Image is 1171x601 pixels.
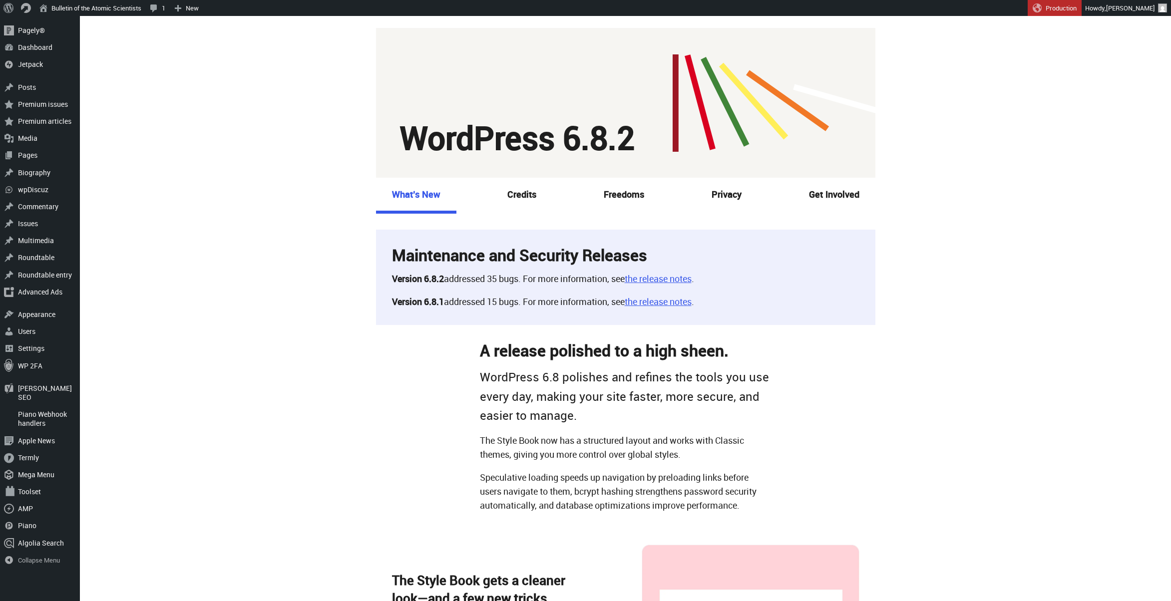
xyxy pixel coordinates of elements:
a: Privacy [696,178,758,212]
p: addressed 15 bugs. For more information, see . [392,295,859,309]
p: Speculative loading speeds up navigation by preloading links before users navigate to them, bcryp... [480,471,772,513]
nav: Secondary menu [376,178,875,214]
a: the release notes [625,296,692,307]
h2: A release polished to a high sheen. [480,341,772,359]
strong: Version 6.8.2 [392,273,444,285]
a: Get Involved [793,178,875,212]
a: What’s New [376,178,456,214]
a: the release notes [625,273,692,285]
a: Freedoms [588,178,660,212]
h1: WordPress 6.8.2 [400,122,635,154]
p: The Style Book now has a structured layout and works with Classic themes, giving you more control... [480,434,772,462]
h2: Maintenance and Security Releases [392,246,859,264]
p: addressed 35 bugs. For more information, see . [392,272,859,286]
span: [PERSON_NAME] [1106,3,1155,12]
a: Credits [491,178,552,212]
strong: Version 6.8.1 [392,296,444,307]
p: WordPress 6.8 polishes and refines the tools you use every day, making your site faster, more sec... [480,367,772,425]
